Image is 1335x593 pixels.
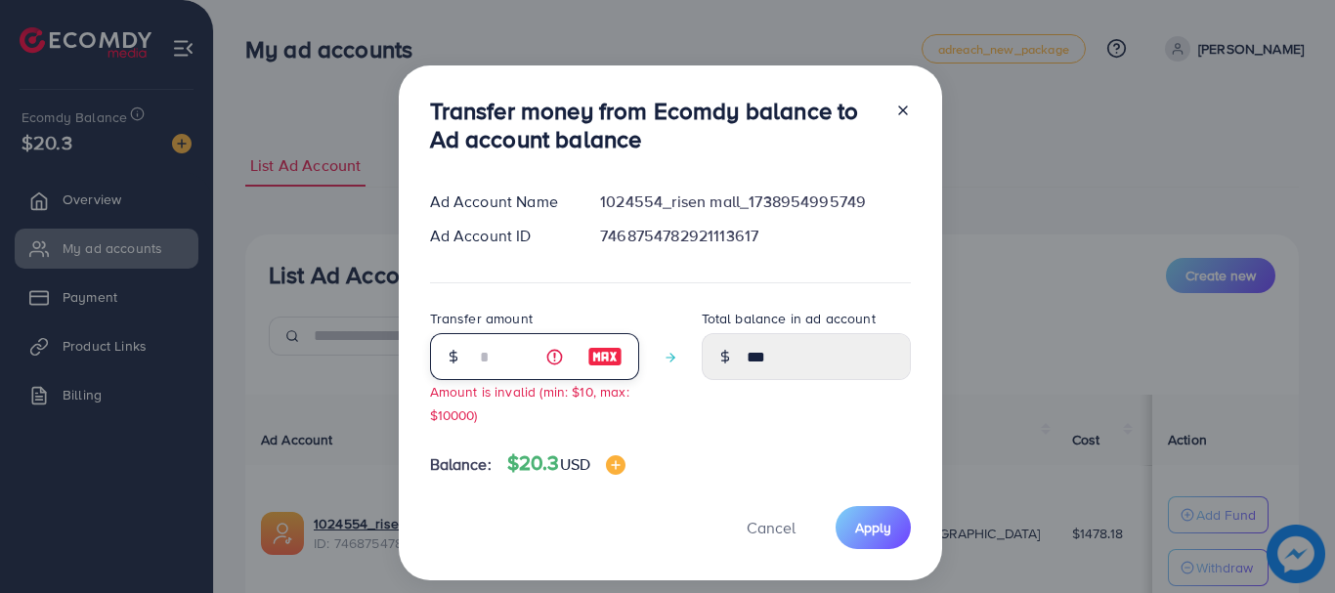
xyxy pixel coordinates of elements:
[606,455,625,475] img: image
[560,453,590,475] span: USD
[722,506,820,548] button: Cancel
[836,506,911,548] button: Apply
[584,191,926,213] div: 1024554_risen mall_1738954995749
[507,451,625,476] h4: $20.3
[430,309,533,328] label: Transfer amount
[430,382,629,423] small: Amount is invalid (min: $10, max: $10000)
[414,191,585,213] div: Ad Account Name
[430,97,880,153] h3: Transfer money from Ecomdy balance to Ad account balance
[414,225,585,247] div: Ad Account ID
[747,517,796,538] span: Cancel
[855,518,891,537] span: Apply
[430,453,492,476] span: Balance:
[587,345,623,368] img: image
[584,225,926,247] div: 7468754782921113617
[702,309,876,328] label: Total balance in ad account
